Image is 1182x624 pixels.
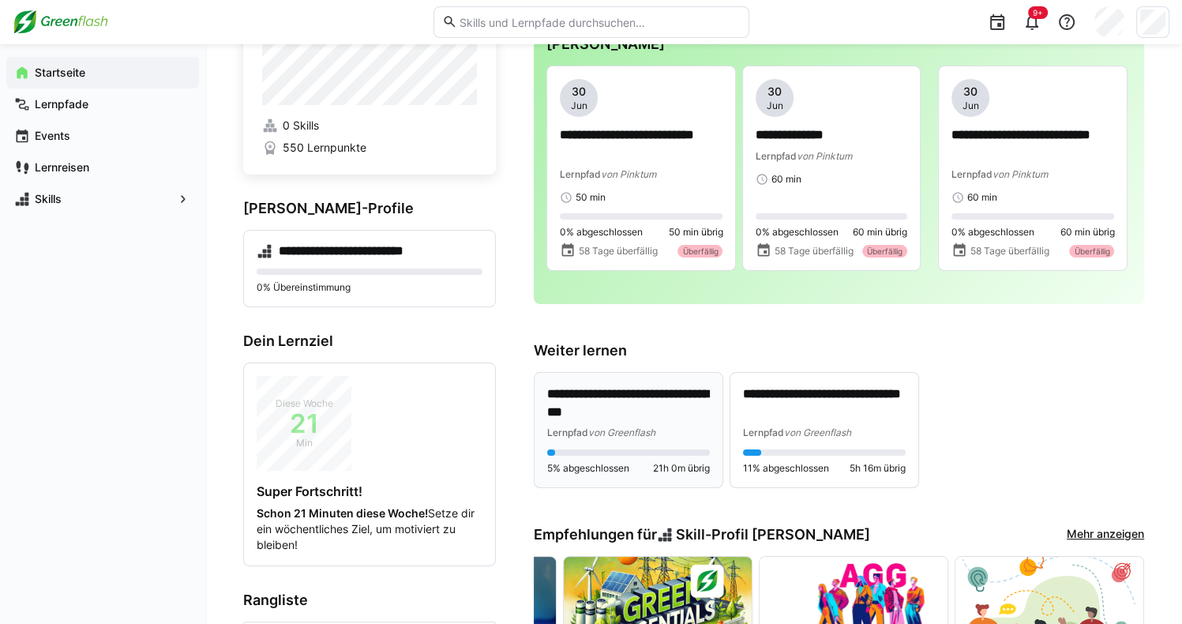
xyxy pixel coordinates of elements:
span: von Greenflash [588,427,655,438]
span: von Pinktum [601,168,656,180]
h3: Empfehlungen für [534,526,870,543]
span: 60 min [771,173,801,186]
span: 0% abgeschlossen [756,226,839,239]
span: Lernpfad [743,427,784,438]
span: 550 Lernpunkte [283,140,366,156]
span: Jun [571,100,587,112]
strong: Schon 21 Minuten diese Woche! [257,506,428,520]
h3: [PERSON_NAME] [546,36,1131,53]
span: von Pinktum [797,150,852,162]
h3: Dein Lernziel [243,333,496,350]
span: 9+ [1033,8,1043,17]
h3: [PERSON_NAME]-Profile [243,200,496,217]
span: von Pinktum [993,168,1048,180]
span: Lernpfad [547,427,588,438]
input: Skills und Lernpfade durchsuchen… [457,15,740,29]
span: 58 Tage überfällig [579,245,658,257]
span: 21h 0m übrig [653,462,710,475]
h3: Weiter lernen [534,342,1144,359]
span: Jun [767,100,783,112]
span: 5% abgeschlossen [547,462,629,475]
span: von Greenflash [784,427,851,438]
span: 11% abgeschlossen [743,462,829,475]
span: 60 min [967,191,997,204]
span: 0 Skills [283,118,319,133]
span: 58 Tage überfällig [970,245,1049,257]
span: 30 [963,84,977,100]
span: Lernpfad [560,168,601,180]
span: 50 min [576,191,606,204]
span: 58 Tage überfällig [775,245,854,257]
h3: Rangliste [243,592,496,609]
span: Jun [962,100,979,112]
h4: Super Fortschritt! [257,483,482,499]
span: Lernpfad [756,150,797,162]
div: Überfällig [677,245,722,257]
span: 50 min übrig [668,226,722,239]
div: Überfällig [1069,245,1114,257]
p: Setze dir ein wöchentliches Ziel, um motiviert zu bleiben! [257,506,482,553]
span: Skill-Profil [PERSON_NAME] [676,526,870,543]
a: 0 Skills [262,118,477,133]
span: 5h 16m übrig [850,462,906,475]
span: 30 [767,84,782,100]
span: 0% abgeschlossen [951,226,1034,239]
span: 0% abgeschlossen [560,226,643,239]
p: 0% Übereinstimmung [257,281,482,294]
a: Mehr anzeigen [1067,526,1144,543]
span: Lernpfad [951,168,993,180]
span: 60 min übrig [1060,226,1114,239]
div: Überfällig [862,245,907,257]
span: 30 [572,84,586,100]
span: 60 min übrig [853,226,907,239]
